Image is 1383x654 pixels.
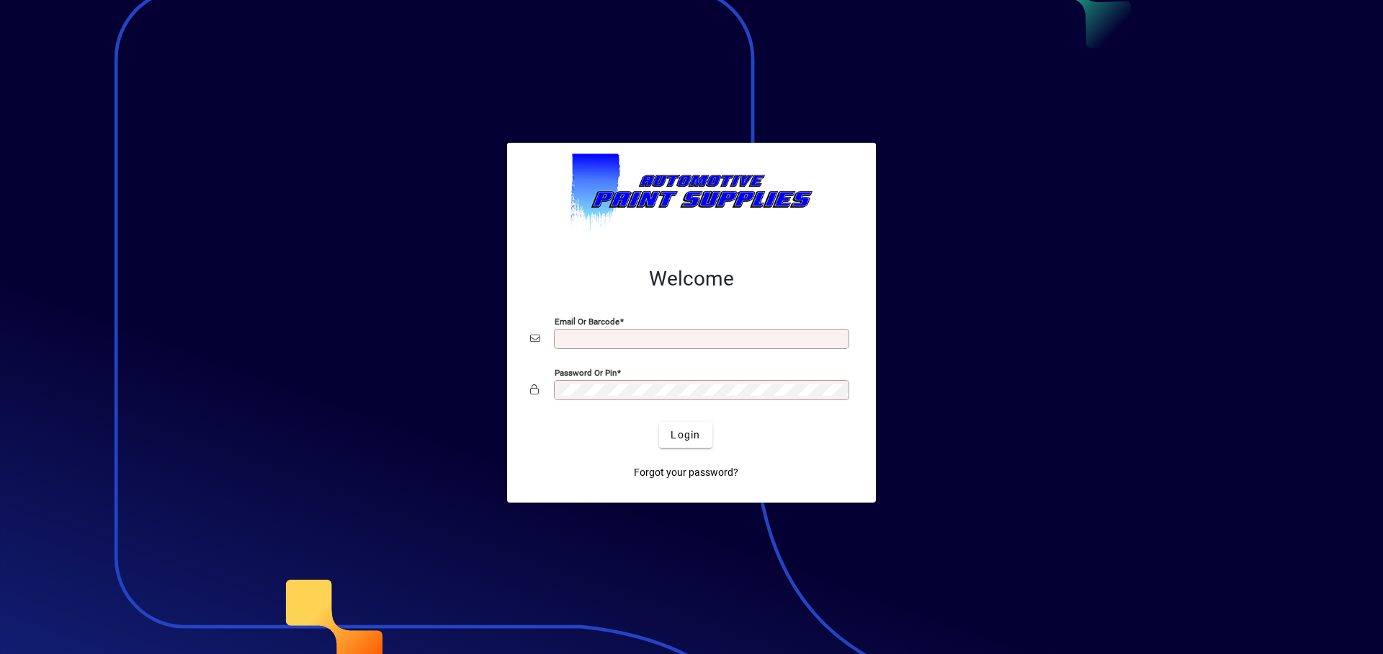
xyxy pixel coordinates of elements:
[634,465,738,480] span: Forgot your password?
[555,368,617,378] mat-label: Password or Pin
[530,267,853,291] h2: Welcome
[555,317,619,327] mat-label: Email or Barcode
[628,459,744,485] a: Forgot your password?
[671,428,700,443] span: Login
[659,422,712,448] button: Login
